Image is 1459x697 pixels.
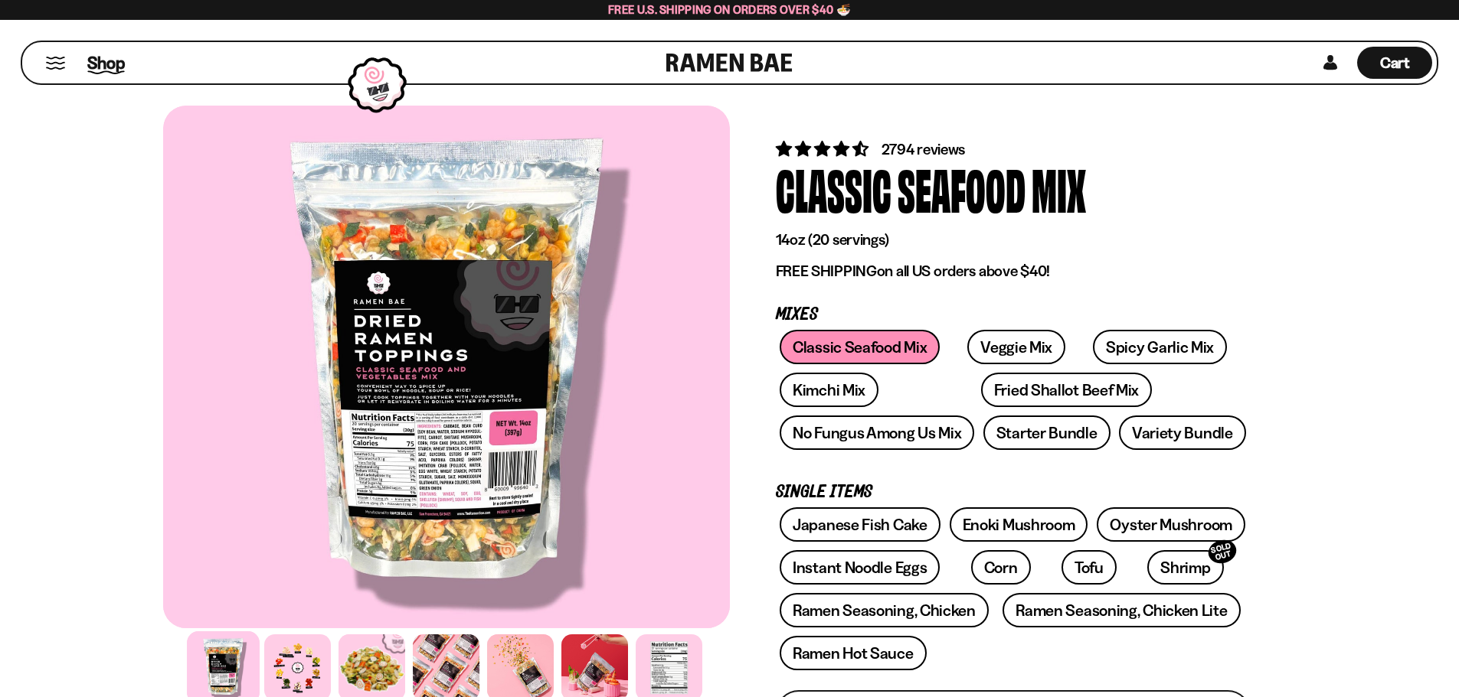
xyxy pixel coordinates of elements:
a: Starter Bundle [983,415,1111,450]
div: Seafood [898,160,1026,217]
p: Mixes [776,308,1251,322]
div: Cart [1357,42,1432,83]
a: Veggie Mix [967,330,1065,364]
a: ShrimpSOLD OUT [1147,550,1223,585]
a: Japanese Fish Cake [780,507,940,542]
div: SOLD OUT [1205,537,1239,567]
a: Instant Noodle Eggs [780,550,940,585]
span: Free U.S. Shipping on Orders over $40 🍜 [608,2,851,17]
a: Ramen Seasoning, Chicken [780,593,989,627]
a: Variety Bundle [1119,415,1246,450]
a: Fried Shallot Beef Mix [981,373,1152,407]
div: Mix [1032,160,1086,217]
strong: FREE SHIPPING [776,262,877,280]
a: No Fungus Among Us Mix [780,415,974,450]
p: 14oz (20 servings) [776,230,1251,249]
a: Spicy Garlic Mix [1093,330,1227,364]
span: Shop [87,51,125,74]
button: Mobile Menu Trigger [45,57,66,70]
a: Kimchi Mix [780,373,878,407]
a: Corn [971,550,1031,585]
a: Tofu [1062,550,1117,585]
a: Oyster Mushroom [1097,507,1245,542]
a: Ramen Hot Sauce [780,636,927,670]
a: Enoki Mushroom [950,507,1088,542]
a: Shop [87,45,125,80]
a: Ramen Seasoning, Chicken Lite [1003,593,1240,627]
div: Classic [776,160,891,217]
p: Single Items [776,485,1251,500]
p: on all US orders above $40! [776,262,1251,281]
span: 4.68 stars [776,139,872,158]
span: 2794 reviews [882,140,966,158]
span: Cart [1380,54,1410,72]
